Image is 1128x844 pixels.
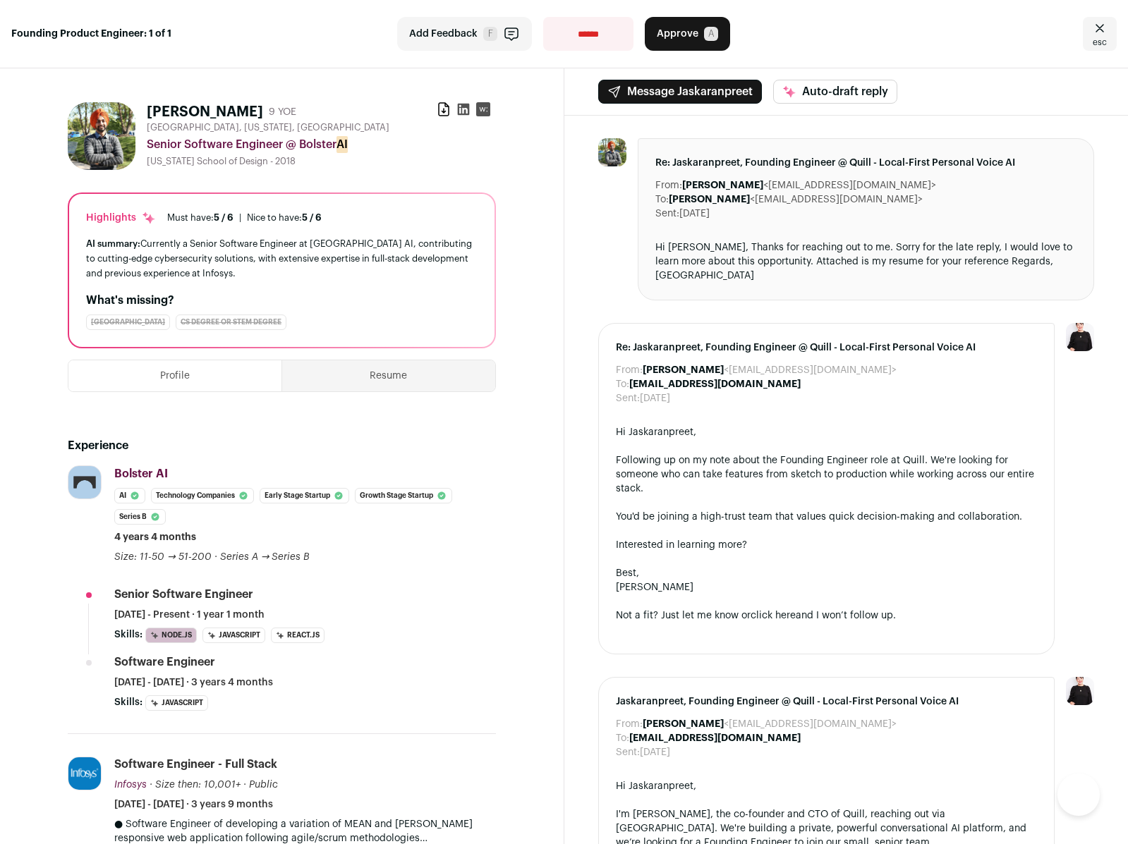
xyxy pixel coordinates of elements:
[114,628,142,642] span: Skills:
[669,195,750,204] b: [PERSON_NAME]
[114,608,265,622] span: [DATE] - Present · 1 year 1 month
[616,745,640,759] dt: Sent:
[616,731,629,745] dt: To:
[1093,37,1107,48] span: esc
[86,211,156,225] div: Highlights
[336,136,348,153] mark: AI
[640,745,670,759] dd: [DATE]
[176,314,286,330] div: CS degree or STEM degree
[643,717,897,731] dd: <[EMAIL_ADDRESS][DOMAIN_NAME]>
[657,27,698,41] span: Approve
[1057,773,1100,816] iframe: Help Scout Beacon - Open
[751,611,796,620] a: click here
[655,178,682,192] dt: From:
[645,17,730,51] button: Approve A
[114,530,196,544] span: 4 years 4 months
[598,138,626,166] img: ac0492f61a15071bdef03850edcc65a2d55f28bc6cda664c8e71282b13d2cc0a.jpg
[202,628,265,643] li: JavaScript
[86,292,478,309] h2: What's missing?
[114,552,212,562] span: Size: 11-50 → 51-200
[704,27,718,41] span: A
[214,213,234,222] span: 5 / 6
[249,780,278,790] span: Public
[167,212,322,224] ul: |
[214,550,217,564] span: ·
[409,27,478,41] span: Add Feedback
[598,80,762,104] button: Message Jaskaranpreet
[114,468,168,479] span: Bolster AI
[147,136,496,153] div: Senior Software Engineer @ Bolster
[269,105,296,119] div: 9 YOE
[114,509,166,525] li: Series B
[1066,677,1094,705] img: 9240684-medium_jpg
[68,102,135,170] img: ac0492f61a15071bdef03850edcc65a2d55f28bc6cda664c8e71282b13d2cc0a.jpg
[483,27,497,41] span: F
[86,314,170,330] div: [GEOGRAPHIC_DATA]
[114,757,277,772] div: Software Engineer - Full Stack
[86,239,140,248] span: AI summary:
[302,213,322,222] span: 5 / 6
[655,240,1077,283] div: Hi [PERSON_NAME], Thanks for reaching out to me. Sorry for the late reply, I would love to learn ...
[151,488,254,503] li: Technology Companies
[145,695,208,711] li: JavaScript
[629,379,801,389] b: [EMAIL_ADDRESS][DOMAIN_NAME]
[114,488,145,503] li: AI
[68,360,281,391] button: Profile
[167,212,234,224] div: Must have:
[114,654,215,670] div: Software Engineer
[643,363,897,377] dd: <[EMAIL_ADDRESS][DOMAIN_NAME]>
[616,453,1038,496] div: Following up on my note about the Founding Engineer role at Quill. We're looking for someone who ...
[11,27,171,41] strong: Founding Product Engineer: 1 of 1
[616,377,629,391] dt: To:
[616,391,640,405] dt: Sent:
[643,365,724,375] b: [PERSON_NAME]
[655,207,679,221] dt: Sent:
[616,341,1038,355] span: Re: Jaskaranpreet, Founding Engineer @ Quill - Local-First Personal Voice AI
[114,695,142,709] span: Skills:
[68,437,496,454] h2: Experience
[145,628,197,643] li: Node.js
[679,207,710,221] dd: [DATE]
[114,587,253,602] div: Senior Software Engineer
[147,102,263,122] h1: [PERSON_NAME]
[147,122,389,133] span: [GEOGRAPHIC_DATA], [US_STATE], [GEOGRAPHIC_DATA]
[616,425,1038,439] div: Hi Jaskaranpreet,
[773,80,897,104] button: Auto-draft reply
[271,628,325,643] li: React.js
[282,360,495,391] button: Resume
[147,156,496,167] div: [US_STATE] School of Design - 2018
[247,212,322,224] div: Nice to have:
[616,608,1038,623] div: Not a fit? Just let me know or and I won’t follow up.
[629,733,801,743] b: [EMAIL_ADDRESS][DOMAIN_NAME]
[68,466,101,499] img: a34b766a7a66443f04b9469a66e3924c2a74cb1f074017a6da6a597b3503f4cf.jpg
[150,780,241,790] span: · Size then: 10,001+
[616,566,1038,580] div: Best,
[682,178,936,192] dd: <[EMAIL_ADDRESS][DOMAIN_NAME]>
[655,156,1077,170] span: Re: Jaskaranpreet, Founding Engineer @ Quill - Local-First Personal Voice AI
[114,675,273,690] span: [DATE] - [DATE] · 3 years 4 months
[220,552,310,562] span: Series A → Series B
[260,488,349,503] li: Early Stage Startup
[1066,323,1094,351] img: 9240684-medium_jpg
[655,192,669,207] dt: To:
[669,192,923,207] dd: <[EMAIL_ADDRESS][DOMAIN_NAME]>
[616,779,1038,793] div: Hi Jaskaranpreet,
[397,17,532,51] button: Add Feedback F
[355,488,452,503] li: Growth Stage Startup
[616,363,643,377] dt: From:
[114,797,273,812] span: [DATE] - [DATE] · 3 years 9 months
[243,778,246,792] span: ·
[640,391,670,405] dd: [DATE]
[68,757,101,790] img: b9aa147c8aa14b27fa6618bbdd4570d2ce7d08c4094258593fc7286d0ad58718.jpg
[1083,17,1117,51] a: Close
[616,538,1038,552] div: Interested in learning more?
[616,580,1038,594] div: [PERSON_NAME]
[616,695,1038,709] span: Jaskaranpreet, Founding Engineer @ Quill - Local-First Personal Voice AI
[616,717,643,731] dt: From:
[86,236,478,281] div: Currently a Senior Software Engineer at [GEOGRAPHIC_DATA] AI, contributing to cutting-edge cybers...
[114,780,147,790] span: Infosys
[643,719,724,729] b: [PERSON_NAME]
[682,181,763,190] b: [PERSON_NAME]
[616,510,1038,524] div: You'd be joining a high-trust team that values quick decision-making and collaboration.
